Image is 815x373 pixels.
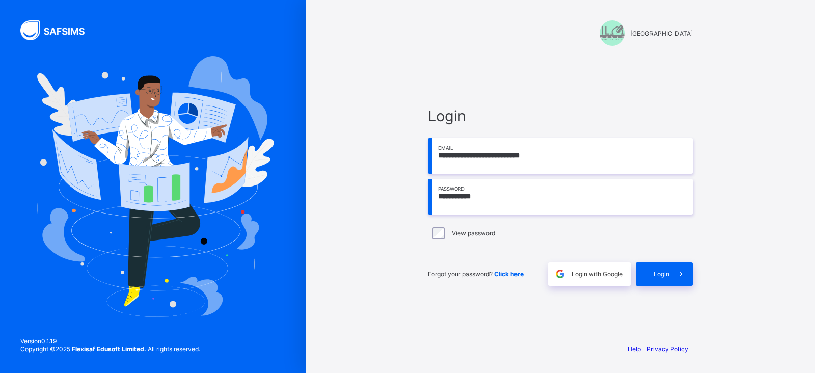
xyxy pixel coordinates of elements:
[428,107,693,125] span: Login
[20,345,200,353] span: Copyright © 2025 All rights reserved.
[494,270,524,278] a: Click here
[20,337,200,345] span: Version 0.1.19
[628,345,641,353] a: Help
[20,20,97,40] img: SAFSIMS Logo
[647,345,688,353] a: Privacy Policy
[452,229,495,237] label: View password
[630,30,693,37] span: [GEOGRAPHIC_DATA]
[554,268,566,280] img: google.396cfc9801f0270233282035f929180a.svg
[654,270,669,278] span: Login
[32,56,274,317] img: Hero Image
[428,270,524,278] span: Forgot your password?
[572,270,623,278] span: Login with Google
[72,345,146,353] strong: Flexisaf Edusoft Limited.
